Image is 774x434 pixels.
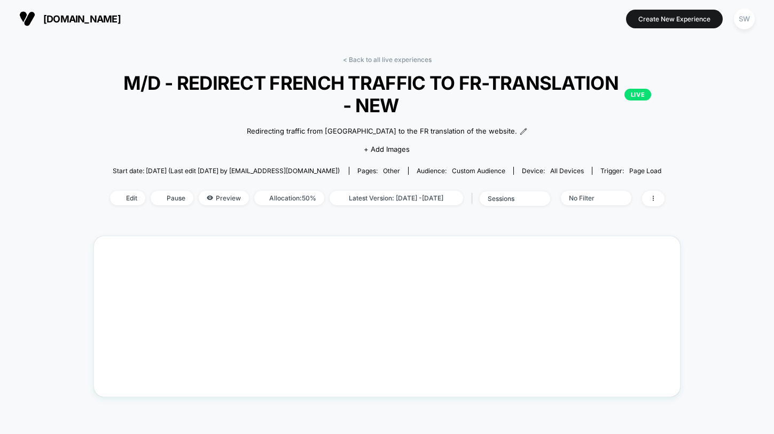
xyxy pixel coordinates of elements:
[734,9,755,29] div: SW
[330,191,463,205] span: Latest Version: [DATE] - [DATE]
[16,10,124,27] button: [DOMAIN_NAME]
[600,167,661,175] div: Trigger:
[550,167,584,175] span: all devices
[110,191,145,205] span: Edit
[364,145,410,153] span: + Add Images
[19,11,35,27] img: Visually logo
[151,191,193,205] span: Pause
[624,89,651,100] p: LIVE
[468,191,480,206] span: |
[123,72,651,117] span: M/D - REDIRECT FRENCH TRAFFIC TO FR-TRANSLATION - NEW
[626,10,723,28] button: Create New Experience
[452,167,505,175] span: Custom Audience
[113,167,340,175] span: Start date: [DATE] (Last edit [DATE] by [EMAIL_ADDRESS][DOMAIN_NAME])
[254,191,324,205] span: Allocation: 50%
[343,56,432,64] a: < Back to all live experiences
[383,167,400,175] span: other
[488,195,530,203] div: sessions
[629,167,661,175] span: Page Load
[199,191,249,205] span: Preview
[417,167,505,175] div: Audience:
[357,167,400,175] div: Pages:
[247,126,517,137] span: Redirecting traffic from [GEOGRAPHIC_DATA] to the FR translation of the website.
[43,13,121,25] span: [DOMAIN_NAME]
[513,167,592,175] span: Device:
[569,194,612,202] div: No Filter
[731,8,758,30] button: SW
